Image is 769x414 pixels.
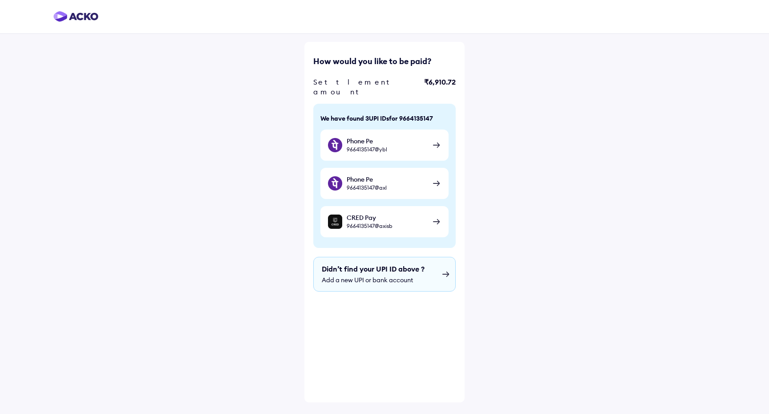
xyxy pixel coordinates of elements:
[53,11,98,22] img: horizontal-gradient.png
[320,114,449,122] div: We have found 3 UPI ID s for 9664135147
[313,56,456,66] div: How would you like to be paid?
[347,214,393,222] span: CRED Pay
[424,77,456,97] span: ₹6,910.72
[347,184,387,191] span: 9664135147@axl
[328,176,342,191] img: phonepe-upi.png
[347,175,387,183] span: Phone Pe
[328,215,342,229] img: cred-upi.png
[322,264,425,273] span: Didn’t find your UPI ID above ?
[347,137,387,145] span: Phone Pe
[313,77,456,97] div: Settlement amount
[347,223,393,229] span: 9664135147@axisb
[322,276,447,284] span: Add a new UPI or bank account
[347,146,387,153] span: 9664135147@ybl
[328,138,342,152] img: phonepe-upi.png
